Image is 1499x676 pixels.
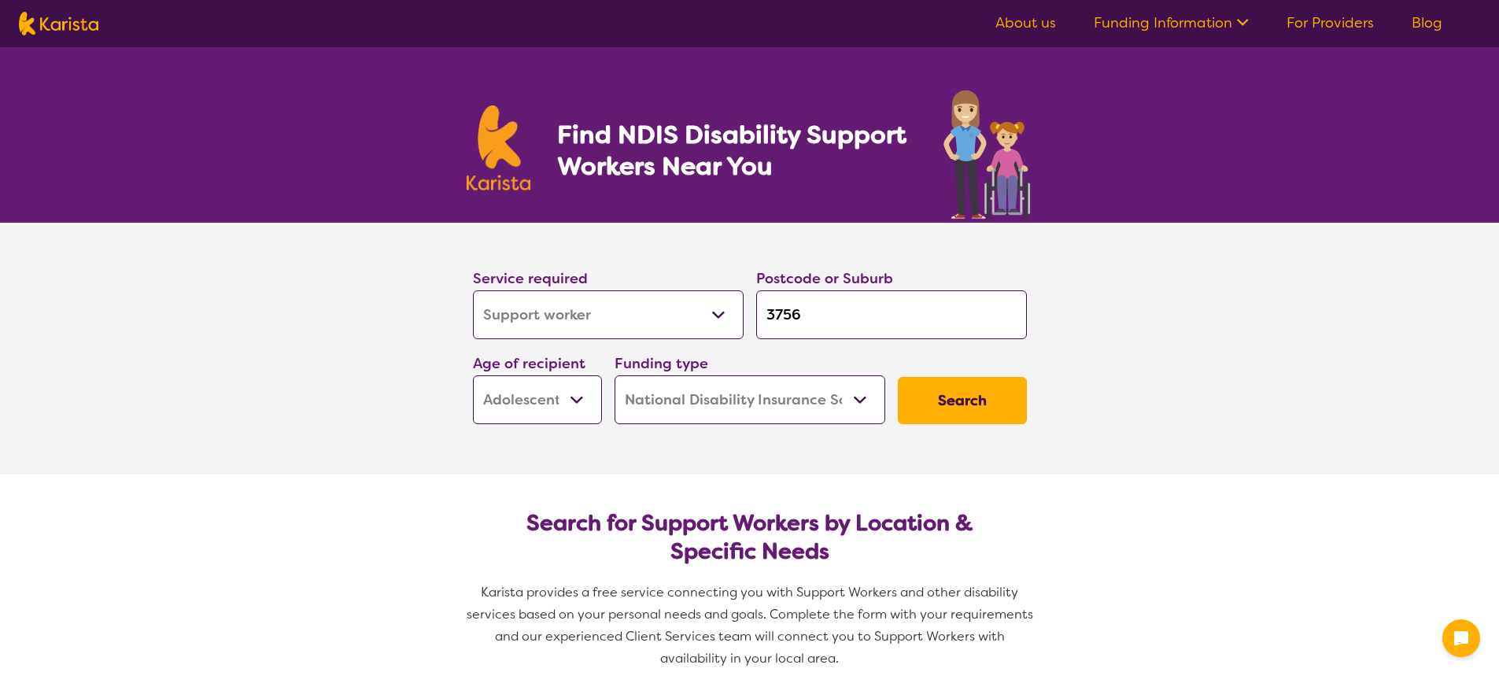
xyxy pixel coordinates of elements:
[473,269,588,288] label: Service required
[486,509,1014,566] h2: Search for Support Workers by Location & Specific Needs
[898,377,1027,424] button: Search
[19,12,98,35] img: Karista logo
[756,269,893,288] label: Postcode or Suburb
[467,105,531,190] img: Karista logo
[1094,13,1249,32] a: Funding Information
[615,354,708,373] label: Funding type
[1287,13,1374,32] a: For Providers
[756,290,1027,339] input: Type
[473,354,585,373] label: Age of recipient
[557,119,909,182] h1: Find NDIS Disability Support Workers Near You
[995,13,1056,32] a: About us
[942,85,1033,223] img: support-worker
[1412,13,1442,32] a: Blog
[467,584,1036,667] span: Karista provides a free service connecting you with Support Workers and other disability services...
